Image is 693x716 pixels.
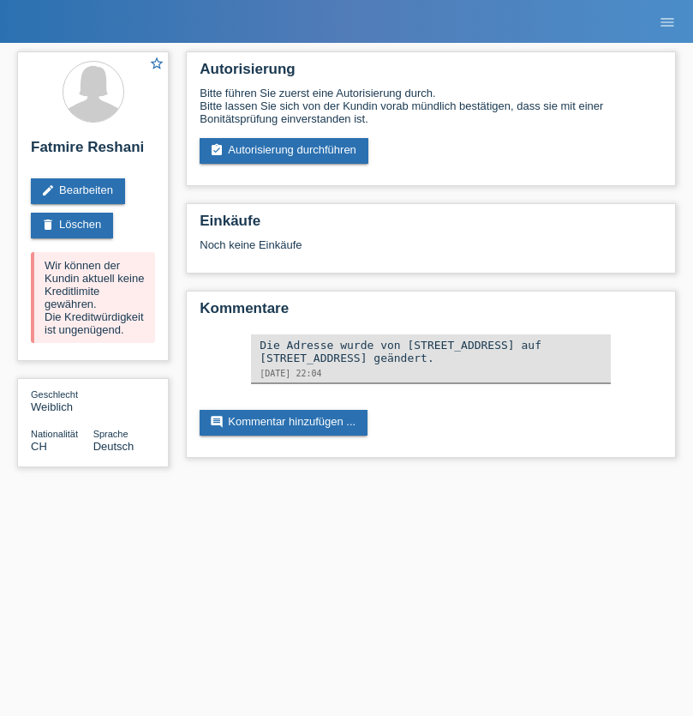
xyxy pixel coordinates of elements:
span: Schweiz [31,440,47,453]
a: commentKommentar hinzufügen ... [200,410,367,436]
h2: Einkäufe [200,213,662,238]
span: Sprache [93,429,128,439]
a: assignment_turned_inAutorisierung durchführen [200,138,368,164]
h2: Fatmire Reshani [31,139,155,165]
div: [DATE] 22:04 [260,369,602,378]
div: Bitte führen Sie zuerst eine Autorisierung durch. Bitte lassen Sie sich von der Kundin vorab münd... [200,87,662,125]
a: deleteLöschen [31,213,113,238]
a: menu [650,16,684,27]
div: Noch keine Einkäufe [200,238,662,264]
div: Weiblich [31,388,93,413]
i: assignment_turned_in [210,143,224,157]
i: comment [210,415,224,429]
i: edit [41,184,55,197]
i: star_border [149,56,164,71]
div: Die Adresse wurde von [STREET_ADDRESS] auf [STREET_ADDRESS] geändert. [260,339,602,364]
span: Geschlecht [31,389,78,400]
h2: Kommentare [200,300,662,326]
span: Nationalität [31,429,78,439]
i: delete [41,218,55,232]
h2: Autorisierung [200,61,662,87]
div: Wir können der Kundin aktuell keine Kreditlimite gewähren. Die Kreditwürdigkeit ist ungenügend. [31,252,155,343]
a: editBearbeiten [31,178,125,204]
span: Deutsch [93,440,134,453]
i: menu [659,14,676,31]
a: star_border [149,56,164,74]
